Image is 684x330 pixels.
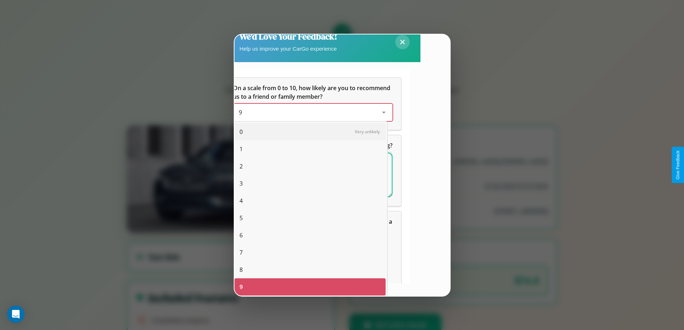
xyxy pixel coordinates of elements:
div: Give Feedback [675,150,680,180]
div: 4 [234,192,386,209]
span: 4 [239,196,243,205]
span: What can we do to make your experience more satisfying? [233,141,392,149]
span: 6 [239,231,243,240]
div: Open Intercom Messenger [7,306,24,323]
span: 1 [239,145,243,153]
span: 7 [239,248,243,257]
div: 6 [234,227,386,244]
div: 3 [234,175,386,192]
span: 8 [239,265,243,274]
div: 5 [234,209,386,227]
div: 1 [234,140,386,158]
div: 0 [234,123,386,140]
div: 2 [234,158,386,175]
span: 2 [239,162,243,171]
span: 0 [239,127,243,136]
span: 3 [239,179,243,188]
span: 9 [239,108,242,116]
div: On a scale from 0 to 10, how likely are you to recommend us to a friend or family member? [224,78,401,130]
span: Very unlikely [355,129,380,135]
h2: We'd Love Your Feedback! [239,31,337,42]
div: 7 [234,244,386,261]
div: 9 [234,278,386,296]
div: 10 [234,296,386,313]
span: Which of the following features do you value the most in a vehicle? [233,218,394,234]
span: 9 [239,283,243,291]
h5: On a scale from 0 to 10, how likely are you to recommend us to a friend or family member? [233,84,392,101]
p: Help us improve your CarGo experience [239,44,337,54]
div: On a scale from 0 to 10, how likely are you to recommend us to a friend or family member? [233,104,392,121]
div: 8 [234,261,386,278]
span: 5 [239,214,243,222]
